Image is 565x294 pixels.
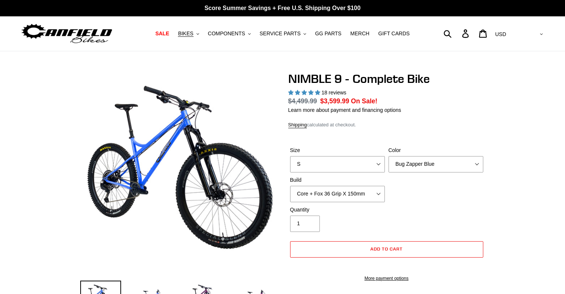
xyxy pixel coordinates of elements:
a: More payment options [290,275,483,282]
a: SALE [152,29,173,39]
span: SERVICE PARTS [260,30,301,37]
span: SALE [155,30,169,37]
button: Add to cart [290,241,483,258]
h1: NIMBLE 9 - Complete Bike [288,72,485,86]
button: SERVICE PARTS [256,29,310,39]
label: Size [290,146,385,154]
span: GIFT CARDS [378,30,410,37]
span: $3,599.99 [320,97,349,105]
span: 18 reviews [321,90,346,96]
a: Shipping [288,122,307,128]
img: Canfield Bikes [20,22,113,45]
a: GIFT CARDS [374,29,413,39]
a: Learn more about payment and financing options [288,107,401,113]
span: Add to cart [370,246,403,252]
span: On Sale! [351,96,377,106]
s: $4,499.99 [288,97,317,105]
a: MERCH [347,29,373,39]
span: GG PARTS [315,30,341,37]
span: MERCH [350,30,369,37]
button: COMPONENTS [204,29,254,39]
span: BIKES [178,30,193,37]
span: COMPONENTS [208,30,245,37]
label: Color [389,146,483,154]
input: Search [448,25,467,42]
a: GG PARTS [311,29,345,39]
button: BIKES [174,29,202,39]
label: Quantity [290,206,385,214]
span: 4.89 stars [288,90,322,96]
label: Build [290,176,385,184]
div: calculated at checkout. [288,121,485,129]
